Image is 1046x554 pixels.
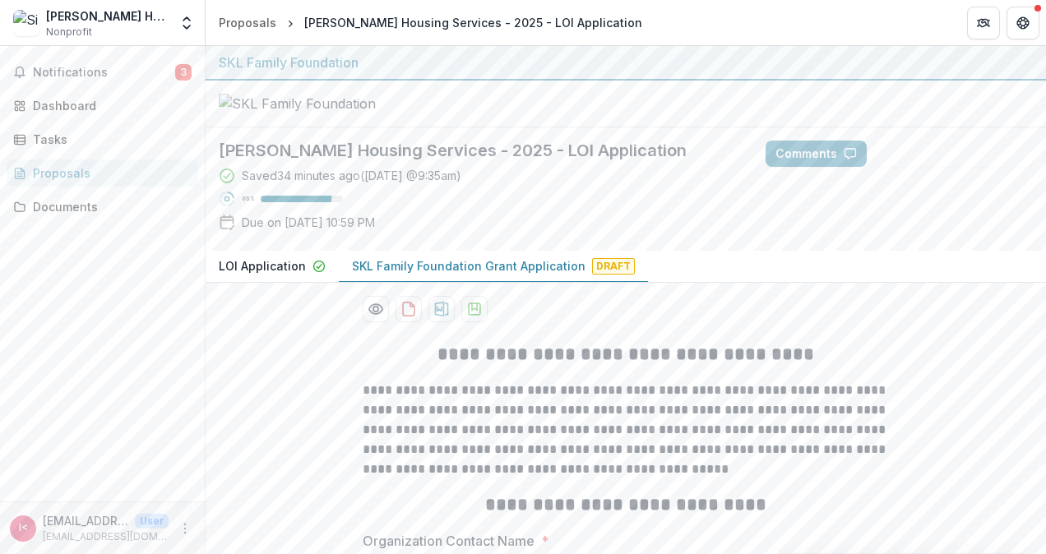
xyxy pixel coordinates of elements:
[135,514,169,529] p: User
[304,14,642,31] div: [PERSON_NAME] Housing Services - 2025 - LOI Application
[46,25,92,39] span: Nonprofit
[363,531,535,551] p: Organization Contact Name
[242,193,254,205] p: 86 %
[219,53,1033,72] div: SKL Family Foundation
[33,198,185,215] div: Documents
[219,141,739,160] h2: [PERSON_NAME] Housing Services - 2025 - LOI Application
[7,126,198,153] a: Tasks
[43,512,128,529] p: [EMAIL_ADDRESS][DOMAIN_NAME] <[EMAIL_ADDRESS][DOMAIN_NAME]>
[46,7,169,25] div: [PERSON_NAME] Housing Services, Inc.
[1007,7,1039,39] button: Get Help
[219,257,306,275] p: LOI Application
[212,11,649,35] nav: breadcrumb
[7,193,198,220] a: Documents
[19,523,28,533] div: info@simpsonhousing.org <info@simpsonhousing.org>
[967,7,1000,39] button: Partners
[766,141,867,167] button: Comments
[7,92,198,119] a: Dashboard
[242,167,461,184] div: Saved 34 minutes ago ( [DATE] @ 9:35am )
[33,66,175,80] span: Notifications
[873,141,1033,167] button: Answer Suggestions
[33,97,185,114] div: Dashboard
[352,257,585,275] p: SKL Family Foundation Grant Application
[219,14,276,31] div: Proposals
[212,11,283,35] a: Proposals
[592,258,635,275] span: Draft
[33,131,185,148] div: Tasks
[7,159,198,187] a: Proposals
[242,214,375,231] p: Due on [DATE] 10:59 PM
[363,296,389,322] button: Preview c712756e-b482-47d7-97b7-95ef914cb83a-1.pdf
[175,7,198,39] button: Open entity switcher
[43,529,169,544] p: [EMAIL_ADDRESS][DOMAIN_NAME]
[428,296,455,322] button: download-proposal
[396,296,422,322] button: download-proposal
[175,519,195,538] button: More
[13,10,39,36] img: Simpson Housing Services, Inc.
[33,164,185,182] div: Proposals
[7,59,198,85] button: Notifications3
[219,94,383,113] img: SKL Family Foundation
[461,296,488,322] button: download-proposal
[175,64,192,81] span: 3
